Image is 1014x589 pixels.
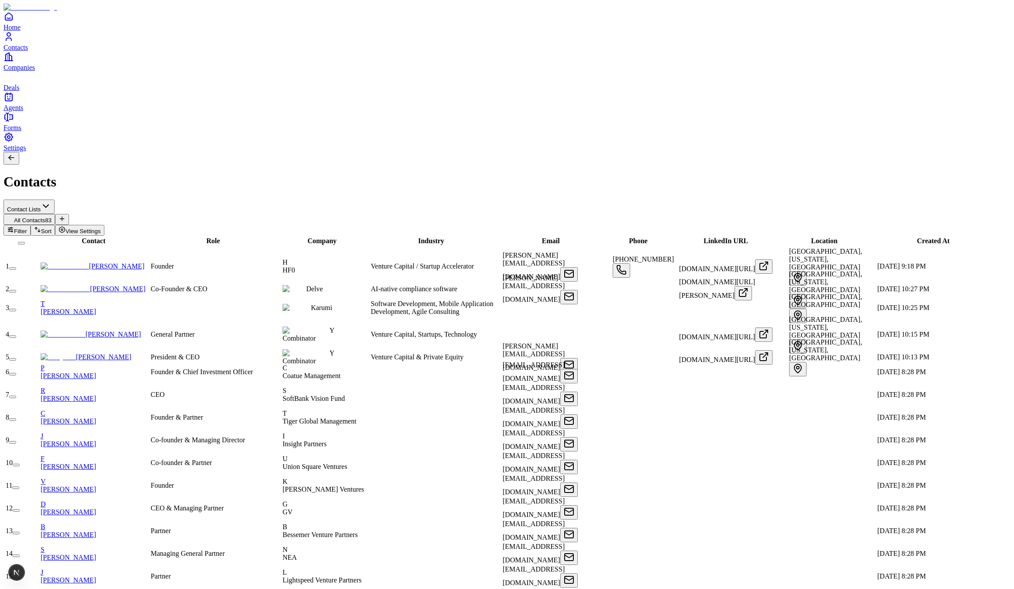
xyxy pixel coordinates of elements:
span: 3 [6,304,9,311]
span: Forms [3,124,21,131]
div: L [283,568,369,576]
span: Insight Partners [283,440,327,448]
span: [DATE] 8:28 PM [877,504,926,512]
th: Created At [869,237,998,245]
th: Industry [366,237,496,245]
span: [GEOGRAPHIC_DATA], [US_STATE], [GEOGRAPHIC_DATA] [789,248,862,271]
span: [DATE] 8:28 PM [877,368,926,375]
img: Karumi [283,304,311,312]
th: Role [148,237,278,245]
button: Open [560,358,578,372]
div: UUnion Square Ventures [283,455,369,471]
div: P [41,364,149,372]
span: Contact [82,237,105,245]
span: Contacts [3,44,28,51]
div: IInsight Partners [283,432,369,448]
span: Partner [151,527,171,534]
a: J[PERSON_NAME] [41,568,149,584]
a: J[PERSON_NAME] [41,432,149,448]
span: [PERSON_NAME][EMAIL_ADDRESS][DOMAIN_NAME] [503,342,565,371]
button: Open [560,369,578,383]
div: B [283,523,369,531]
a: D[PERSON_NAME] [41,500,149,516]
span: Created At [917,237,950,245]
span: Deals [3,84,19,91]
span: 11 [6,482,12,489]
th: Phone [606,237,671,245]
span: Venture Capital & Private Equity [371,353,463,361]
button: Open [560,392,578,406]
span: [DATE] 8:28 PM [877,436,926,444]
div: I [283,432,369,440]
span: [EMAIL_ADDRESS][DOMAIN_NAME] [503,384,565,405]
a: Forms [3,112,1011,131]
div: CCoatue Management [283,364,369,380]
a: Contacts [3,31,1011,51]
span: [EMAIL_ADDRESS][DOMAIN_NAME] [503,406,565,427]
div: K [283,478,369,486]
a: P[PERSON_NAME] [41,364,149,379]
div: V [41,478,149,486]
span: Venture Capital, Startups, Technology [371,331,477,338]
span: [GEOGRAPHIC_DATA], [US_STATE], [GEOGRAPHIC_DATA] [789,338,862,362]
span: SoftBank Vision Fund [283,395,345,402]
img: Garry Tan [41,353,76,361]
span: NEA [283,554,297,561]
img: Karun Kaushik [41,285,90,293]
button: Open [560,414,578,429]
span: All Contacts [14,217,45,224]
button: Open [789,309,807,323]
span: [EMAIL_ADDRESS][DOMAIN_NAME] [503,543,565,564]
button: Open [755,327,773,342]
div: LLightspeed Venture Partners [283,568,369,584]
span: [EMAIL_ADDRESS][DOMAIN_NAME] [503,361,565,382]
button: Open [755,259,773,274]
span: CEO [151,391,165,398]
span: [EMAIL_ADDRESS][DOMAIN_NAME] [503,565,565,586]
span: Location [811,237,837,245]
span: Union Square Ventures [283,463,347,470]
img: Pete Koomen [41,331,86,338]
span: 12 [6,504,13,512]
span: LinkedIn URL [704,237,748,245]
th: Email [497,237,605,245]
div: F [41,455,149,463]
a: T[PERSON_NAME] [41,300,149,315]
a: S[PERSON_NAME] [41,546,149,561]
a: Companies [3,52,1011,71]
span: AI-native compliance software [371,285,457,293]
img: Y Combinator [283,349,329,357]
div: GGV [283,500,369,516]
th: LinkedIn URL [672,237,780,245]
span: [GEOGRAPHIC_DATA], [US_STATE], [GEOGRAPHIC_DATA] [789,316,862,339]
div: U [283,455,369,463]
span: Settings [3,144,26,152]
button: All Contacts83 [3,214,55,225]
span: [EMAIL_ADDRESS][DOMAIN_NAME] [503,452,565,473]
span: [EMAIL_ADDRESS][DOMAIN_NAME] [503,520,565,541]
a: V[PERSON_NAME] [41,478,149,493]
button: Open [613,263,630,278]
button: Open [560,482,578,497]
div: DelveDelve [283,285,369,293]
a: Home [3,11,1011,31]
span: [DATE] 8:28 PM [877,482,926,489]
span: CEO & Managing Partner [151,504,224,512]
button: Filter [3,225,31,236]
div: J [41,568,149,576]
span: Email [542,237,560,245]
span: [DATE] 8:28 PM [877,459,926,466]
button: Open [560,267,578,282]
span: Role [207,237,220,245]
span: 6 [6,368,9,375]
button: Open [755,350,773,365]
span: Y Combinator [283,349,334,365]
div: HHF0 [283,258,369,274]
span: [DATE] 9:18 PM [877,262,926,270]
span: 13 [6,527,13,534]
span: Founder & Chief Investment Officer [151,368,253,375]
span: 4 [6,331,9,338]
span: [DOMAIN_NAME][URL] [679,265,755,272]
div: G [283,500,369,508]
img: Item Brain Logo [3,3,57,11]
